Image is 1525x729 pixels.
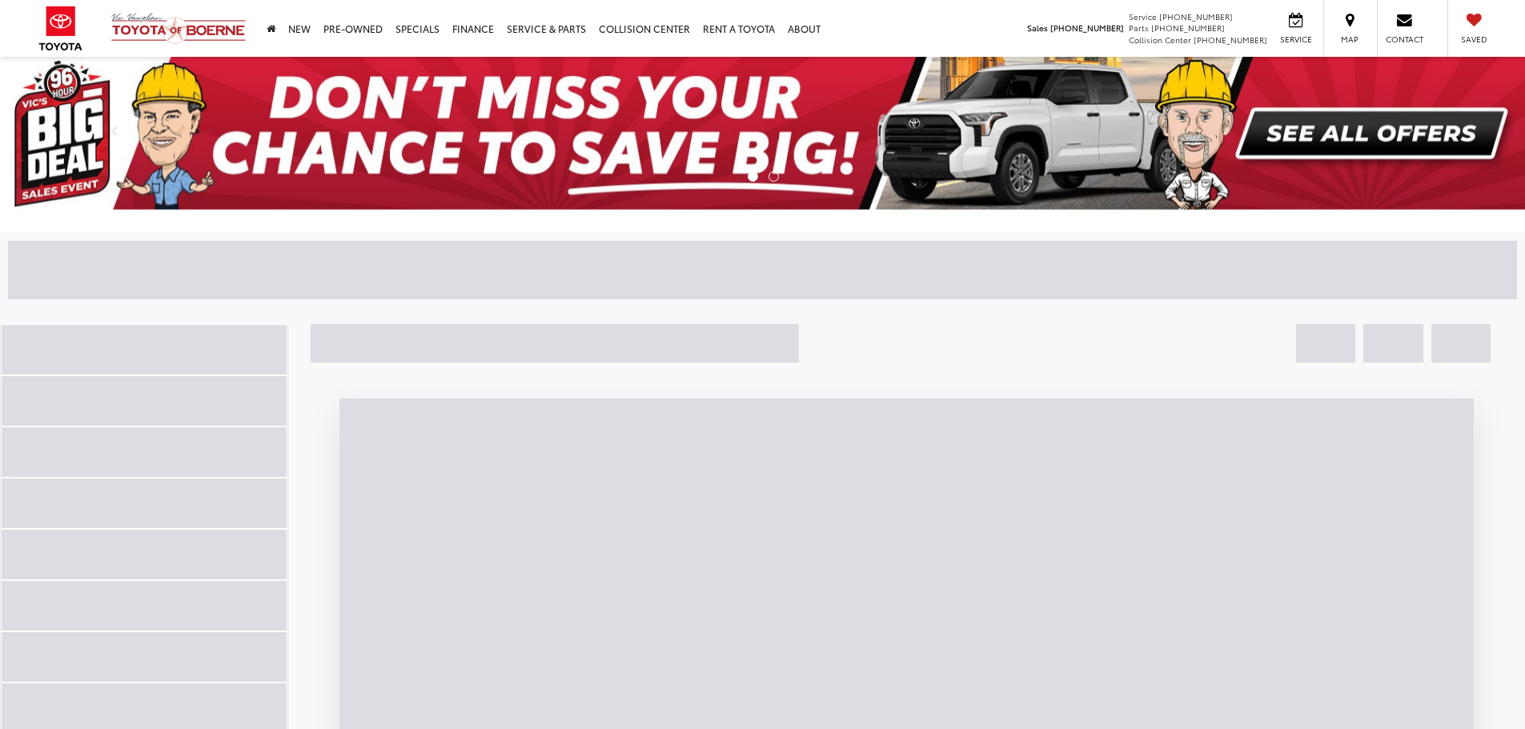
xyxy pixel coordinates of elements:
span: Service [1278,34,1314,45]
span: Collision Center [1129,34,1191,46]
span: [PHONE_NUMBER] [1194,34,1267,46]
span: Map [1332,34,1367,45]
span: [PHONE_NUMBER] [1050,22,1124,34]
span: [PHONE_NUMBER] [1151,22,1225,34]
span: Saved [1456,34,1491,45]
span: Sales [1027,22,1048,34]
span: [PHONE_NUMBER] [1159,10,1233,22]
span: Contact [1386,34,1423,45]
span: Parts [1129,22,1149,34]
img: Vic Vaughan Toyota of Boerne [110,12,247,45]
span: Service [1129,10,1157,22]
